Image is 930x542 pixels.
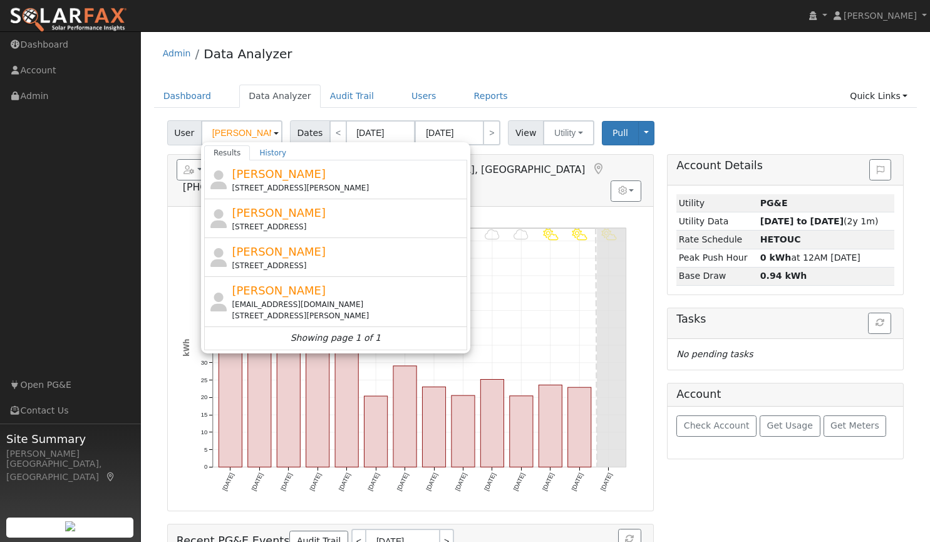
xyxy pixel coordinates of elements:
span: Dates [290,120,330,145]
a: Users [402,85,446,108]
text: [DATE] [541,472,555,492]
a: Dashboard [154,85,221,108]
rect: onclick="" [393,366,416,467]
div: [STREET_ADDRESS] [232,260,464,271]
td: Base Draw [676,267,758,285]
text: 20 [200,393,207,400]
rect: onclick="" [364,396,387,467]
i: 10/01 - Cloudy [485,229,500,241]
span: Site Summary [6,430,134,447]
span: [PERSON_NAME] [844,11,917,21]
h5: Account [676,388,721,400]
i: 10/03 - PartlyCloudy [543,229,558,241]
text: [DATE] [250,472,264,492]
a: Quick Links [840,85,917,108]
a: Reports [465,85,517,108]
div: [PERSON_NAME] [6,447,134,461]
text: [DATE] [425,472,439,492]
text: [DATE] [221,472,235,492]
td: Rate Schedule [676,231,758,249]
span: User [167,120,202,145]
rect: onclick="" [510,396,533,467]
button: Issue History [869,159,891,180]
i: 10/02 - Cloudy [514,229,529,241]
button: Get Meters [824,415,887,437]
rect: onclick="" [248,250,271,467]
strong: R [760,234,801,244]
a: Map [591,163,605,175]
text: 0 [204,464,207,471]
span: [PERSON_NAME] [232,284,326,297]
td: Utility Data [676,212,758,231]
td: Peak Push Hour [676,249,758,267]
button: Refresh [868,313,891,334]
text: 25 [200,377,207,383]
text: [DATE] [570,472,584,492]
img: SolarFax [9,7,127,33]
i: Showing page 1 of 1 [291,331,381,345]
rect: onclick="" [539,385,562,467]
rect: onclick="" [568,387,591,467]
rect: onclick="" [452,395,475,467]
text: 5 [204,446,207,453]
i: 10/04 - PartlyCloudy [572,229,587,241]
rect: onclick="" [277,352,300,467]
text: [DATE] [483,472,497,492]
td: at 12AM [DATE] [758,249,894,267]
rect: onclick="" [422,387,445,467]
a: < [329,120,347,145]
span: [PERSON_NAME] [232,167,326,180]
span: [PHONE_NUMBER] [183,181,274,193]
text: [DATE] [599,472,614,492]
text: 10 [200,429,207,435]
button: Utility [543,120,594,145]
button: Get Usage [760,415,820,437]
text: [DATE] [453,472,468,492]
img: retrieve [65,521,75,531]
span: (2y 1m) [760,216,879,226]
span: Get Usage [767,420,813,430]
button: Check Account [676,415,757,437]
text: [DATE] [512,472,526,492]
h5: Account Details [676,159,894,172]
text: [DATE] [395,472,410,492]
div: [STREET_ADDRESS][PERSON_NAME] [232,310,464,321]
span: [GEOGRAPHIC_DATA], [GEOGRAPHIC_DATA] [371,164,586,175]
strong: [DATE] to [DATE] [760,216,844,226]
text: kWh [182,338,190,357]
td: Utility [676,194,758,212]
span: Pull [612,128,628,138]
span: [PERSON_NAME] [232,245,326,258]
h5: Tasks [676,313,894,326]
button: Pull [602,121,639,145]
a: Data Analyzer [204,46,292,61]
a: History [250,145,296,160]
strong: ID: 17360976, authorized: 10/02/25 [760,198,788,208]
span: View [508,120,544,145]
div: [EMAIL_ADDRESS][DOMAIN_NAME] [232,299,464,310]
strong: 0 kWh [760,253,792,263]
a: > [483,120,500,145]
a: Results [204,145,251,160]
i: No pending tasks [676,349,753,359]
text: [DATE] [366,472,381,492]
input: Select a User [201,120,282,145]
div: [GEOGRAPHIC_DATA], [GEOGRAPHIC_DATA] [6,457,134,484]
rect: onclick="" [306,340,329,467]
text: [DATE] [308,472,323,492]
text: 30 [200,359,207,366]
a: Admin [163,48,191,58]
span: Check Account [684,420,750,430]
i: 9/30 - Cloudy [455,229,470,241]
rect: onclick="" [219,262,242,467]
rect: onclick="" [480,380,504,467]
text: 15 [200,411,207,418]
a: Audit Trail [321,85,383,108]
a: Data Analyzer [239,85,321,108]
span: [PERSON_NAME] [232,206,326,219]
div: [STREET_ADDRESS] [232,221,464,232]
rect: onclick="" [335,352,358,467]
a: Map [105,472,116,482]
div: [STREET_ADDRESS][PERSON_NAME] [232,182,464,194]
span: Get Meters [830,420,879,430]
